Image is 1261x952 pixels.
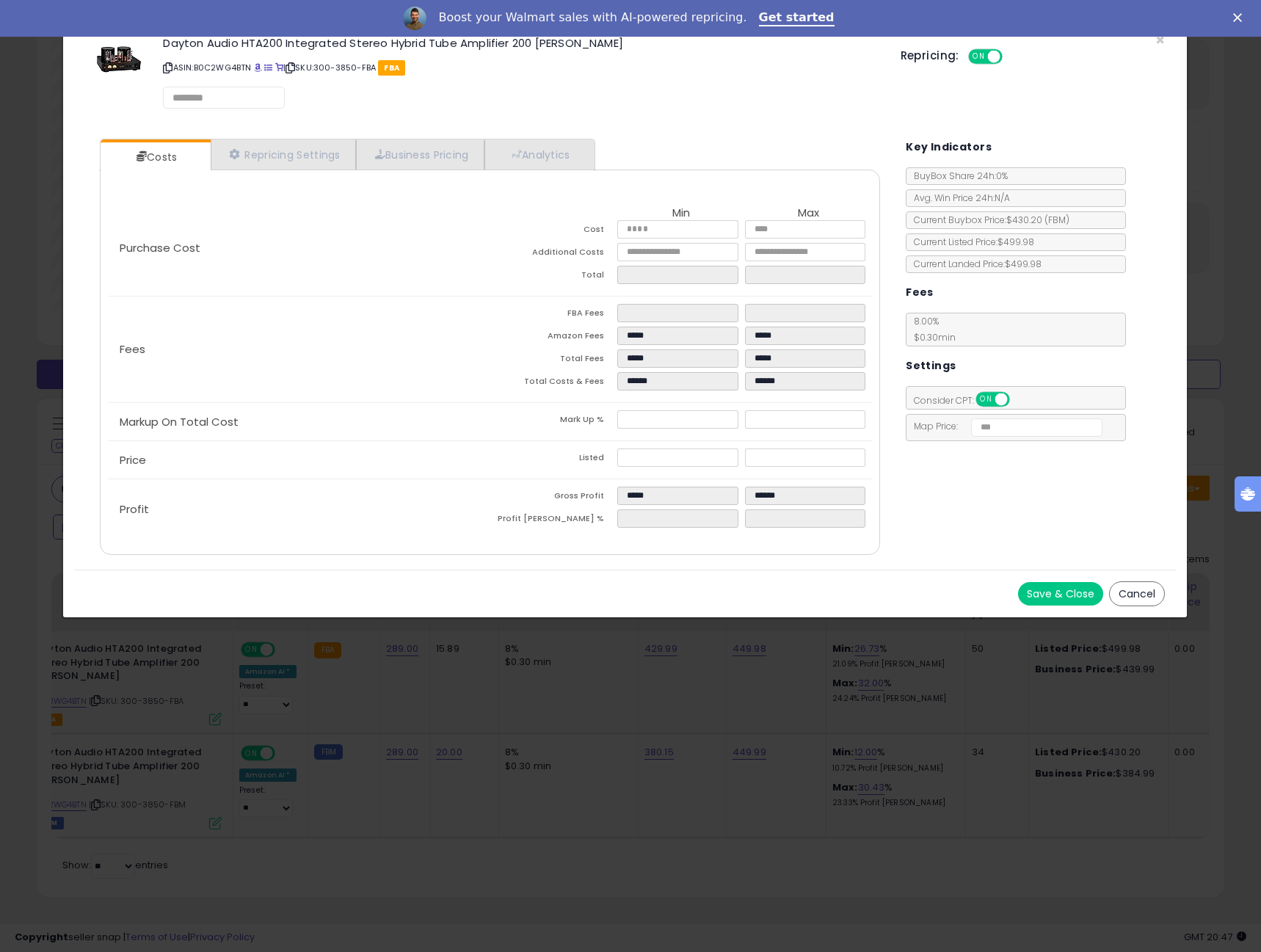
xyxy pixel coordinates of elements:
[101,142,209,172] a: Costs
[1008,393,1031,406] span: OFF
[906,138,992,156] h5: Key Indicators
[1233,13,1248,22] div: Close
[1006,214,1069,226] span: $430.20
[906,315,956,344] span: 8.00 %
[906,331,956,344] span: $0.30 min
[906,236,1034,248] span: Current Listed Price: $499.98
[211,139,356,170] a: Repricing Settings
[906,170,1008,182] span: BuyBox Share 24h: 0%
[906,283,934,302] h5: Fees
[108,242,490,254] p: Purchase Cost
[906,192,1010,204] span: Avg. Win Price 24h: N/A
[490,220,618,243] td: Cost
[906,258,1042,270] span: Current Landed Price: $499.98
[484,139,593,170] a: Analytics
[1109,581,1165,606] button: Cancel
[970,51,988,63] span: ON
[617,207,745,220] th: Min
[403,7,426,30] img: Profile image for Adrian
[906,214,1069,226] span: Current Buybox Price:
[275,62,283,73] a: Your listing only
[490,349,618,372] td: Total Fees
[490,266,618,288] td: Total
[163,56,878,79] p: ASIN: B0C2WG4BTN | SKU: 300-3850-FBA
[108,504,490,515] p: Profit
[108,344,490,355] p: Fees
[1000,51,1023,63] span: OFF
[906,420,1102,432] span: Map Price:
[438,10,746,25] div: Boost your Walmart sales with AI-powered repricing.
[490,304,618,327] td: FBA Fees
[745,207,873,220] th: Max
[1018,582,1103,606] button: Save & Close
[264,62,272,73] a: All offer listings
[254,62,262,73] a: BuyBox page
[490,372,618,395] td: Total Costs & Fees
[1044,214,1069,226] span: ( FBM )
[108,416,490,428] p: Markup On Total Cost
[759,10,835,26] a: Get started
[906,394,1029,407] span: Consider CPT:
[1155,29,1165,51] span: ×
[490,487,618,509] td: Gross Profit
[906,357,956,375] h5: Settings
[163,37,878,48] h3: Dayton Audio HTA200 Integrated Stereo Hybrid Tube Amplifier 200 [PERSON_NAME]
[356,139,484,170] a: Business Pricing
[901,50,959,62] h5: Repricing:
[378,60,405,76] span: FBA
[97,37,141,81] img: 418L4rLyu5L._SL60_.jpg
[490,410,618,433] td: Mark Up %
[108,454,490,466] p: Price
[490,448,618,471] td: Listed
[977,393,995,406] span: ON
[490,243,618,266] td: Additional Costs
[490,509,618,532] td: Profit [PERSON_NAME] %
[490,327,618,349] td: Amazon Fees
